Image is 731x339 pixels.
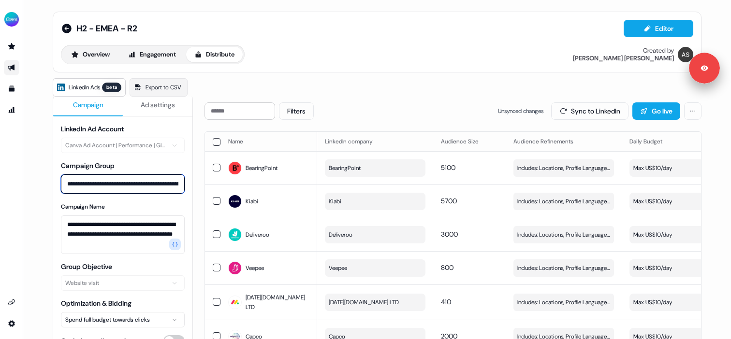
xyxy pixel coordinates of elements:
[629,294,730,311] button: Max US$10/day
[329,197,341,206] span: Kiabi
[120,47,184,62] button: Engagement
[329,263,347,273] span: Veepee
[517,297,610,307] span: Includes: Locations, Profile Language / Excludes: Job Levels, Job Functions
[513,226,614,243] button: Includes: Locations, Profile Language / Excludes: Job Levels, Job Functions
[573,55,674,62] div: [PERSON_NAME] [PERSON_NAME]
[325,226,425,243] button: Deliveroo
[629,193,730,210] button: Max US$10/day
[441,297,451,306] span: 410
[246,293,309,312] span: [DATE][DOMAIN_NAME] LTD
[61,125,124,133] label: LinkedIn Ad Account
[684,102,702,120] button: More actions
[441,197,457,205] span: 5700
[498,106,543,116] span: Unsynced changes
[61,161,115,170] label: Campaign Group
[329,230,352,240] span: Deliveroo
[61,299,132,308] label: Optimization & Bidding
[76,23,137,34] span: H2 - EMEA - R2
[513,193,614,210] button: Includes: Locations, Profile Language / Excludes: Job Levels, Job Functions
[220,132,317,151] th: Name
[102,83,121,92] div: beta
[441,263,453,272] span: 800
[517,230,610,240] span: Includes: Locations, Profile Language / Excludes: Job Levels, Job Functions
[678,47,693,62] img: Anna
[4,316,19,331] a: Go to integrations
[441,163,455,172] span: 5100
[317,132,433,151] th: LinkedIn company
[73,100,103,110] span: Campaign
[629,159,730,177] button: Max US$10/day
[4,39,19,54] a: Go to prospects
[325,259,425,277] button: Veepee
[246,230,269,240] span: Deliveroo
[513,294,614,311] button: Includes: Locations, Profile Language / Excludes: Job Levels, Job Functions
[325,193,425,210] button: Kiabi
[146,83,181,92] span: Export to CSV
[53,78,126,97] a: LinkedIn Adsbeta
[61,203,105,211] label: Campaign Name
[643,47,674,55] div: Created by
[141,100,175,110] span: Ad settings
[246,263,264,273] span: Veepee
[279,102,314,120] button: Filters
[517,197,610,206] span: Includes: Locations, Profile Language / Excludes: Job Levels, Job Functions
[513,259,614,277] button: Includes: Locations, Profile Language / Excludes: Job Levels, Job Functions
[69,83,100,92] span: LinkedIn Ads
[506,132,622,151] th: Audience Refinements
[329,297,399,307] span: [DATE][DOMAIN_NAME] LTD
[186,47,243,62] button: Distribute
[4,81,19,97] a: Go to templates
[246,197,258,206] span: Kiabi
[130,78,188,97] a: Export to CSV
[624,20,693,37] button: Editor
[433,132,506,151] th: Audience Size
[632,102,680,120] button: Go live
[246,163,278,173] span: BearingPoint
[61,262,112,271] label: Group Objective
[325,159,425,177] button: BearingPoint
[63,47,118,62] button: Overview
[513,159,614,177] button: Includes: Locations, Profile Language / Excludes: Job Levels, Job Functions
[629,259,730,277] button: Max US$10/day
[325,294,425,311] button: [DATE][DOMAIN_NAME] LTD
[629,226,730,243] button: Max US$10/day
[551,102,629,120] button: Sync to LinkedIn
[517,263,610,273] span: Includes: Locations, Profile Language / Excludes: Job Levels, Job Functions
[4,60,19,75] a: Go to outbound experience
[4,102,19,118] a: Go to attribution
[517,163,610,173] span: Includes: Locations, Profile Language / Excludes: Job Levels, Job Functions
[329,163,361,173] span: BearingPoint
[624,25,693,35] a: Editor
[4,295,19,310] a: Go to integrations
[441,230,458,239] span: 3000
